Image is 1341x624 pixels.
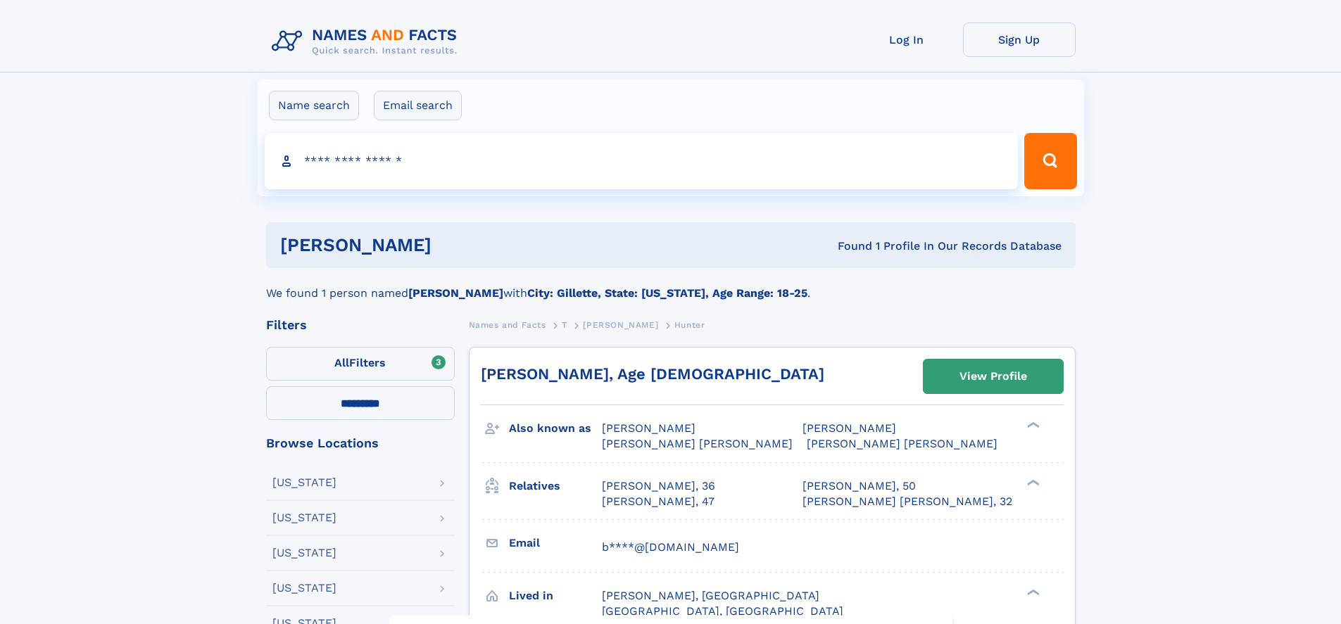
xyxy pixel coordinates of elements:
[602,589,819,602] span: [PERSON_NAME], [GEOGRAPHIC_DATA]
[802,494,1012,509] a: [PERSON_NAME] [PERSON_NAME], 32
[562,320,567,330] span: T
[634,238,1062,254] div: Found 1 Profile In Our Records Database
[272,512,336,523] div: [US_STATE]
[602,604,843,618] span: [GEOGRAPHIC_DATA], [GEOGRAPHIC_DATA]
[266,319,455,331] div: Filters
[963,23,1076,57] a: Sign Up
[272,582,336,594] div: [US_STATE]
[266,437,455,450] div: Browse Locations
[674,320,705,330] span: Hunter
[802,478,916,494] a: [PERSON_NAME], 50
[602,421,695,435] span: [PERSON_NAME]
[266,347,455,381] label: Filters
[280,236,635,254] h1: [PERSON_NAME]
[1024,421,1040,430] div: ❯
[1024,133,1076,189] button: Search Button
[802,421,896,435] span: [PERSON_NAME]
[509,584,602,608] h3: Lived in
[509,531,602,555] h3: Email
[562,316,567,333] a: T
[265,133,1019,189] input: search input
[602,494,714,509] a: [PERSON_NAME], 47
[602,478,715,494] a: [PERSON_NAME], 36
[266,23,469,61] img: Logo Names and Facts
[924,359,1063,393] a: View Profile
[266,268,1076,302] div: We found 1 person named with .
[1024,587,1040,597] div: ❯
[509,474,602,498] h3: Relatives
[583,320,658,330] span: [PERSON_NAME]
[527,286,807,300] b: City: Gillette, State: [US_STATE], Age Range: 18-25
[334,356,349,369] span: All
[374,91,462,120] label: Email search
[408,286,503,300] b: [PERSON_NAME]
[272,477,336,488] div: [US_STATE]
[807,437,997,450] span: [PERSON_NAME] [PERSON_NAME]
[1024,478,1040,487] div: ❯
[602,437,793,450] span: [PERSON_NAME] [PERSON_NAME]
[481,365,824,383] a: [PERSON_NAME], Age [DEMOGRAPHIC_DATA]
[583,316,658,333] a: [PERSON_NAME]
[509,416,602,440] h3: Also known as
[272,547,336,559] div: [US_STATE]
[959,360,1027,393] div: View Profile
[269,91,359,120] label: Name search
[850,23,963,57] a: Log In
[469,316,546,333] a: Names and Facts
